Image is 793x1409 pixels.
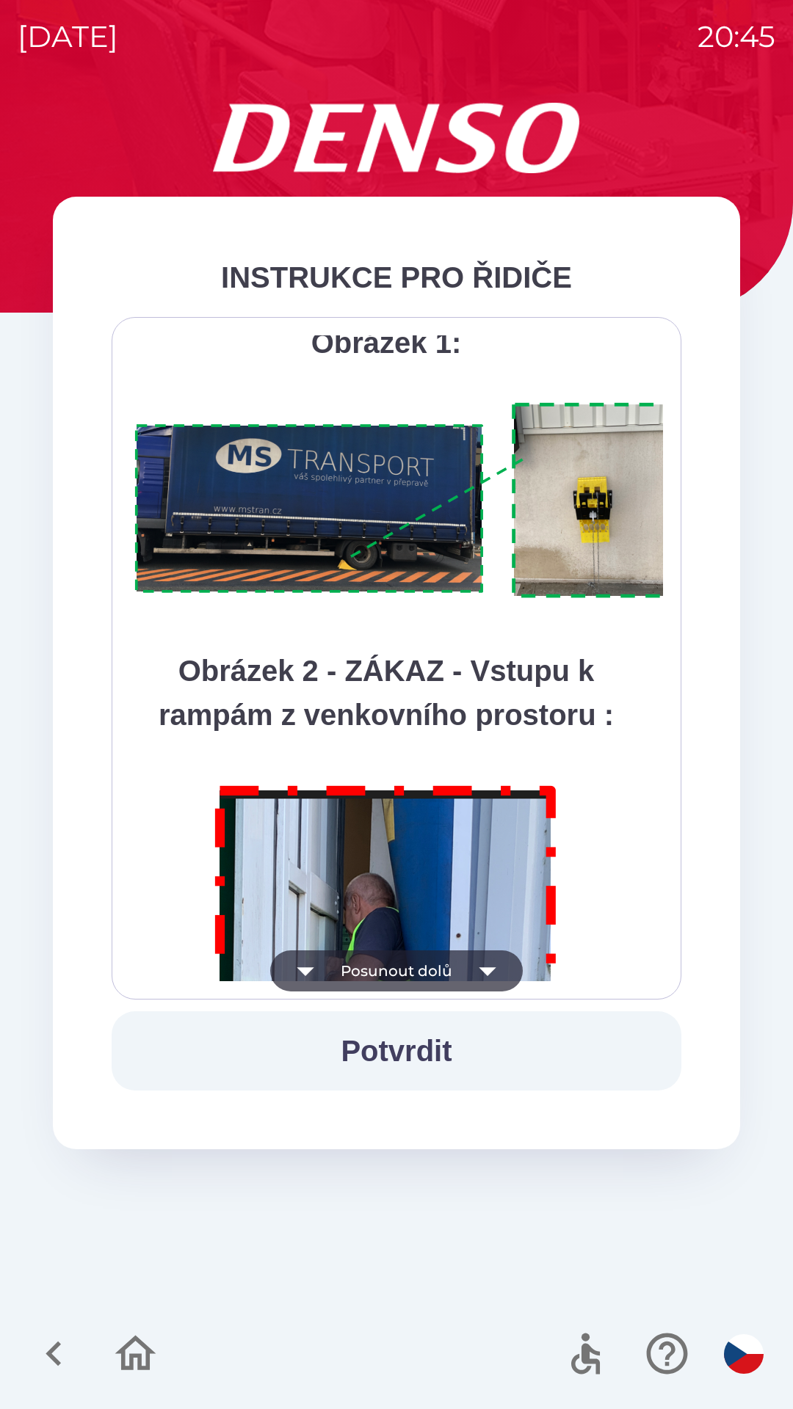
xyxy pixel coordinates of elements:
div: INSTRUKCE PRO ŘIDIČE [112,255,681,299]
p: [DATE] [18,15,118,59]
img: M8MNayrTL6gAAAABJRU5ErkJggg== [198,766,574,1306]
p: 20:45 [698,15,775,59]
strong: Obrázek 1: [311,327,462,359]
strong: Obrázek 2 - ZÁKAZ - Vstupu k rampám z venkovního prostoru : [159,655,614,731]
img: Logo [53,103,740,173]
img: cs flag [724,1334,764,1374]
img: A1ym8hFSA0ukAAAAAElFTkSuQmCC [130,394,700,608]
button: Potvrdit [112,1011,681,1091]
button: Posunout dolů [270,950,523,991]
